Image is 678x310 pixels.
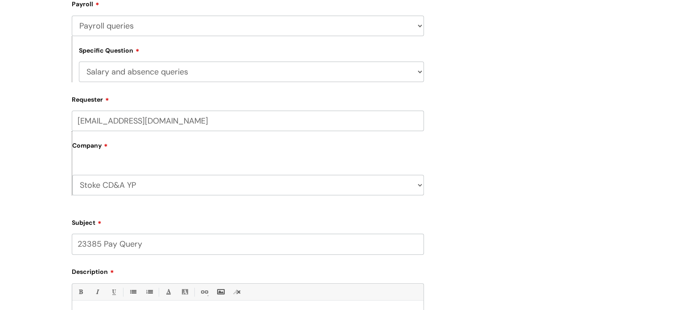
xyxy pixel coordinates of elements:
[198,286,210,298] a: Link
[79,45,140,54] label: Specific Question
[91,286,103,298] a: Italic (Ctrl-I)
[72,111,424,131] input: Email
[215,286,226,298] a: Insert Image...
[72,93,424,103] label: Requester
[108,286,119,298] a: Underline(Ctrl-U)
[127,286,138,298] a: • Unordered List (Ctrl-Shift-7)
[163,286,174,298] a: Font Color
[231,286,242,298] a: Remove formatting (Ctrl-\)
[72,139,424,159] label: Company
[144,286,155,298] a: 1. Ordered List (Ctrl-Shift-8)
[72,216,424,227] label: Subject
[75,286,86,298] a: Bold (Ctrl-B)
[179,286,190,298] a: Back Color
[72,265,424,276] label: Description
